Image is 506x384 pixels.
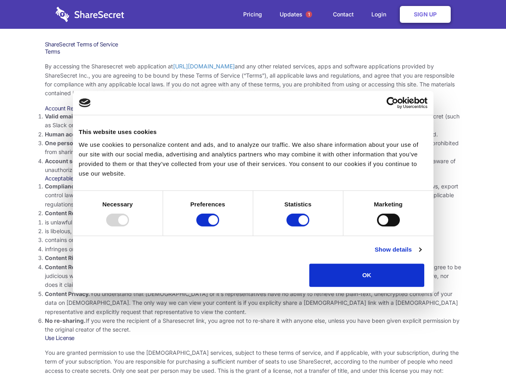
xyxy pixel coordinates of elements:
[45,290,462,316] li: You understand that [DEMOGRAPHIC_DATA] or it’s representatives have no ability to retrieve the pl...
[45,105,462,112] h3: Account Requirements
[363,2,398,27] a: Login
[45,182,462,209] li: Your use of the Sharesecret must not violate any applicable laws, including copyright or trademar...
[190,201,225,208] strong: Preferences
[45,113,77,120] strong: Valid email.
[45,130,462,139] li: Only human beings may create accounts. “Bot” accounts — those created by software, in an automate...
[400,6,451,23] a: Sign Up
[45,334,462,342] h3: Use License
[45,254,88,261] strong: Content Rights.
[45,131,93,138] strong: Human accounts.
[45,183,166,190] strong: Compliance with local laws and regulations.
[45,158,93,164] strong: Account security.
[309,264,424,287] button: OK
[45,175,462,182] h3: Acceptable Use
[45,139,462,157] li: You are not allowed to share account credentials. Each account is dedicated to the individual who...
[45,157,462,175] li: You are responsible for your own account security, including the security of your Sharesecret acc...
[306,11,312,18] span: 1
[45,236,462,244] li: contains or installs any active malware or exploits, or uses our platform for exploit delivery (s...
[45,317,86,324] strong: No re-sharing.
[45,48,462,55] h3: Terms
[56,7,124,22] img: logo-wordmark-white-trans-d4663122ce5f474addd5e946df7df03e33cb6a1c49d2221995e7729f52c070b2.svg
[375,245,421,254] a: Show details
[45,112,462,130] li: You must provide a valid email address, either directly, or through approved third-party integrat...
[79,140,427,178] div: We use cookies to personalize content and ads, and to analyze our traffic. We also share informat...
[45,218,462,227] li: is unlawful or promotes unlawful activities
[235,2,270,27] a: Pricing
[79,127,427,137] div: This website uses cookies
[45,264,109,270] strong: Content Responsibility.
[103,201,133,208] strong: Necessary
[173,63,235,70] a: [URL][DOMAIN_NAME]
[45,62,462,98] p: By accessing the Sharesecret web application at and any other related services, apps and software...
[45,263,462,290] li: You are solely responsible for the content you share on Sharesecret, and with the people you shar...
[325,2,362,27] a: Contact
[45,254,462,262] li: You agree that you will use Sharesecret only to secure and share content that you have the right ...
[45,290,90,297] strong: Content Privacy.
[45,348,462,375] p: You are granted permission to use the [DEMOGRAPHIC_DATA] services, subject to these terms of serv...
[357,97,427,109] a: Usercentrics Cookiebot - opens in a new window
[45,210,103,216] strong: Content Restrictions.
[374,201,403,208] strong: Marketing
[45,245,462,254] li: infringes on any proprietary right of any party, including patent, trademark, trade secret, copyr...
[45,41,462,48] h1: ShareSecret Terms of Service
[284,201,312,208] strong: Statistics
[45,227,462,236] li: is libelous, defamatory, or fraudulent
[45,209,462,254] li: You agree NOT to use Sharesecret to upload or share content that:
[45,140,113,146] strong: One person per account.
[79,98,91,107] img: logo
[45,316,462,334] li: If you were the recipient of a Sharesecret link, you agree not to re-share it with anyone else, u...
